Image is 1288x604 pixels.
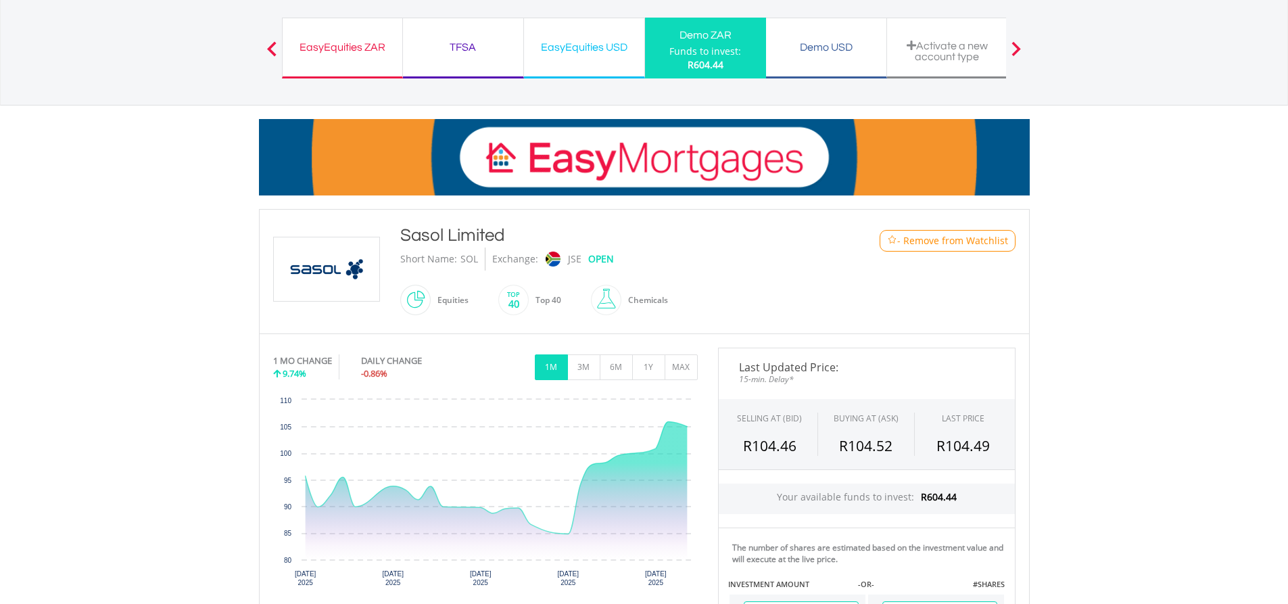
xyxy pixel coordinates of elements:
[600,354,633,380] button: 6M
[880,230,1016,252] button: Watchlist - Remove from Watchlist
[283,367,306,379] span: 9.74%
[276,237,377,301] img: EQU.ZA.SOL.png
[283,557,291,564] text: 80
[839,436,892,455] span: R104.52
[273,393,698,596] svg: Interactive chart
[361,367,387,379] span: -0.86%
[294,570,316,586] text: [DATE] 2025
[743,436,796,455] span: R104.46
[535,354,568,380] button: 1M
[858,579,874,590] label: -OR-
[588,248,614,271] div: OPEN
[921,490,957,503] span: R604.44
[834,413,899,424] span: BUYING AT (ASK)
[273,393,698,596] div: Chart. Highcharts interactive chart.
[280,397,291,404] text: 110
[400,223,825,248] div: Sasol Limited
[936,436,990,455] span: R104.49
[400,248,457,271] div: Short Name:
[895,40,999,62] div: Activate a new account type
[470,570,492,586] text: [DATE] 2025
[283,503,291,511] text: 90
[557,570,579,586] text: [DATE] 2025
[669,45,741,58] div: Funds to invest:
[411,38,515,57] div: TFSA
[645,570,667,586] text: [DATE] 2025
[259,119,1030,195] img: EasyMortage Promotion Banner
[529,284,561,317] div: Top 40
[280,423,291,431] text: 105
[567,354,600,380] button: 3M
[774,38,878,57] div: Demo USD
[897,234,1008,248] span: - Remove from Watchlist
[621,284,668,317] div: Chemicals
[887,235,897,246] img: Watchlist
[273,354,332,367] div: 1 MO CHANGE
[632,354,665,380] button: 1Y
[728,579,809,590] label: INVESTMENT AMOUNT
[291,38,394,57] div: EasyEquities ZAR
[665,354,698,380] button: MAX
[568,248,581,271] div: JSE
[973,579,1005,590] label: #SHARES
[729,373,1005,386] span: 15-min. Delay*
[280,450,291,457] text: 100
[361,354,467,367] div: DAILY CHANGE
[688,58,723,71] span: R604.44
[283,477,291,484] text: 95
[737,413,802,424] div: SELLING AT (BID)
[431,284,469,317] div: Equities
[732,542,1009,565] div: The number of shares are estimated based on the investment value and will execute at the live price.
[460,248,478,271] div: SOL
[719,484,1015,514] div: Your available funds to invest:
[729,362,1005,373] span: Last Updated Price:
[942,413,984,424] div: LAST PRICE
[283,530,291,537] text: 85
[492,248,538,271] div: Exchange:
[382,570,404,586] text: [DATE] 2025
[545,252,560,266] img: jse.png
[532,38,636,57] div: EasyEquities USD
[653,26,758,45] div: Demo ZAR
